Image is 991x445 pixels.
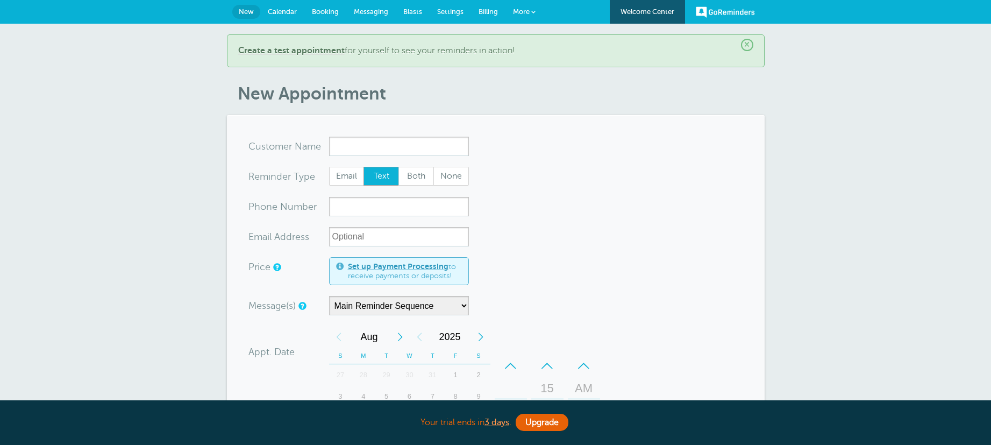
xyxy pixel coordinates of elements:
div: Monday, August 4 [352,386,375,407]
div: 12 [498,399,524,421]
div: Saturday, August 2 [467,364,490,386]
div: 29 [375,364,398,386]
div: Sunday, August 3 [329,386,352,407]
div: 9 [467,386,490,407]
span: Messaging [354,8,388,16]
span: to receive payments or deposits! [348,262,462,281]
div: 28 [352,364,375,386]
span: New [239,8,254,16]
span: August [348,326,390,348]
div: PM [571,399,597,421]
div: 31 [421,364,444,386]
label: Both [398,167,434,186]
label: Appt. Date [248,347,295,357]
div: 30 [398,364,421,386]
span: × [741,39,753,51]
input: Optional [329,227,469,246]
div: Tuesday, July 29 [375,364,398,386]
span: Cus [248,142,266,151]
th: T [375,348,398,364]
div: Next Month [390,326,410,348]
label: Message(s) [248,301,296,310]
span: Email [330,167,364,186]
p: for yourself to see your reminders in action! [238,46,753,56]
th: S [329,348,352,364]
div: Friday, August 1 [444,364,467,386]
div: mber [248,197,329,216]
div: Wednesday, July 30 [398,364,421,386]
a: New [232,5,260,19]
div: Your trial ends in . [227,411,765,434]
div: Monday, July 28 [352,364,375,386]
div: Sunday, July 27 [329,364,352,386]
span: Pho [248,202,266,211]
div: Wednesday, August 6 [398,386,421,407]
span: 2025 [429,326,471,348]
a: Simple templates and custom messages will use the reminder schedule set under Settings > Reminder... [298,302,305,309]
th: M [352,348,375,364]
label: Reminder Type [248,172,315,181]
div: 27 [329,364,352,386]
span: Ema [248,232,267,242]
span: Billing [479,8,498,16]
span: Blasts [403,8,422,16]
span: Booking [312,8,339,16]
div: Tuesday, August 5 [375,386,398,407]
div: Next Year [471,326,490,348]
span: ne Nu [266,202,294,211]
div: AM [571,378,597,399]
div: 1 [444,364,467,386]
a: Set up Payment Processing [348,262,448,271]
div: ame [248,137,329,156]
a: Upgrade [516,414,568,431]
div: 6 [398,386,421,407]
div: 2 [467,364,490,386]
th: T [421,348,444,364]
div: Friday, August 8 [444,386,467,407]
span: Settings [437,8,464,16]
label: Email [329,167,365,186]
a: An optional price for the appointment. If you set a price, you can include a payment link in your... [273,264,280,271]
span: il Add [267,232,292,242]
div: Previous Month [329,326,348,348]
div: Previous Year [410,326,429,348]
div: Thursday, August 7 [421,386,444,407]
div: 30 [534,399,560,421]
a: Create a test appointment [238,46,345,55]
span: Calendar [268,8,297,16]
label: Price [248,262,270,272]
div: Thursday, July 31 [421,364,444,386]
span: tomer N [266,142,302,151]
label: None [433,167,469,186]
div: ress [248,227,329,246]
h1: New Appointment [238,83,765,104]
th: S [467,348,490,364]
div: 7 [421,386,444,407]
a: 3 days [484,418,509,427]
div: 8 [444,386,467,407]
th: F [444,348,467,364]
div: 4 [352,386,375,407]
span: More [513,8,530,16]
div: 3 [329,386,352,407]
div: 15 [534,378,560,399]
div: 5 [375,386,398,407]
label: Text [363,167,399,186]
div: Saturday, August 9 [467,386,490,407]
th: W [398,348,421,364]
